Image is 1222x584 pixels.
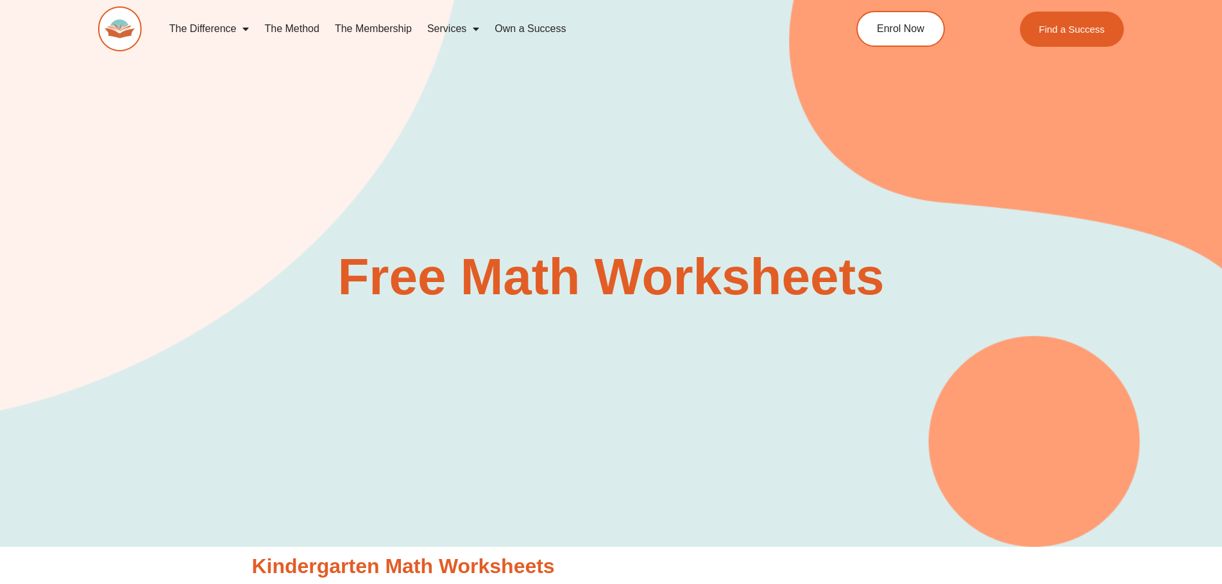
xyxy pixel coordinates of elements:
[487,14,573,44] a: Own a Success
[1008,439,1222,584] iframe: Chat Widget
[162,14,257,44] a: The Difference
[420,14,487,44] a: Services
[246,251,977,303] h2: Free Math Worksheets
[856,11,945,47] a: Enrol Now
[252,553,971,580] h2: Kindergarten Math Worksheets
[327,14,420,44] a: The Membership
[877,24,924,34] span: Enrol Now
[162,14,798,44] nav: Menu
[1020,12,1124,47] a: Find a Success
[1039,24,1105,34] span: Find a Success
[257,14,327,44] a: The Method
